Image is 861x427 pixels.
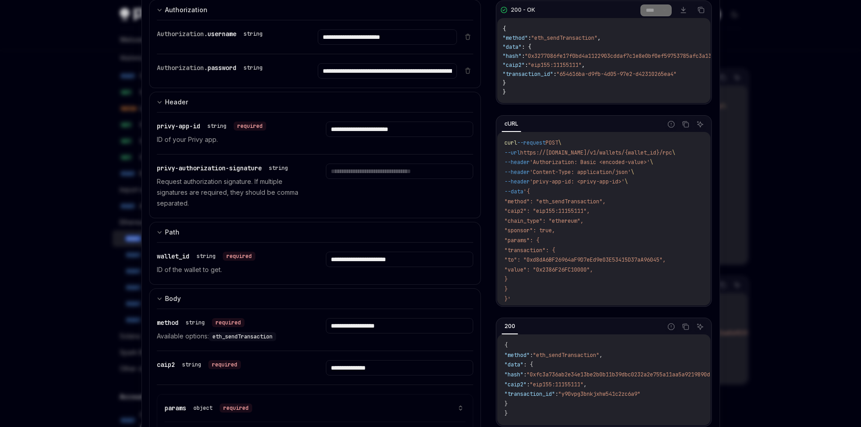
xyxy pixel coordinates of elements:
[504,410,508,417] span: }
[503,52,522,60] span: "hash"
[504,342,508,349] span: {
[212,318,245,327] div: required
[504,286,508,293] span: }
[694,118,706,130] button: Ask AI
[504,159,530,166] span: --header
[212,333,273,340] span: eth_sendTransaction
[220,404,252,413] div: required
[511,6,535,14] div: 200 - OK
[207,30,236,38] span: username
[625,178,628,185] span: \
[523,188,530,195] span: '{
[582,61,585,69] span: ,
[665,321,677,333] button: Report incorrect code
[504,296,511,303] span: }'
[504,361,523,368] span: "data"
[503,70,553,78] span: "transaction_id"
[694,321,706,333] button: Ask AI
[504,237,539,244] span: "params": {
[631,169,634,176] span: \
[525,61,528,69] span: :
[504,371,523,378] span: "hash"
[556,70,677,78] span: "654616ba-d9fb-4d05-97e2-d42310265ea4"
[503,80,506,87] span: }
[530,178,625,185] span: 'privy-app-id: <privy-app-id>'
[504,198,606,205] span: "method": "eth_sendTransaction",
[197,253,216,260] div: string
[672,149,675,156] span: \
[157,252,255,261] div: wallet_id
[165,293,181,304] div: Body
[504,276,508,283] span: }
[555,390,558,398] span: :
[157,134,304,145] p: ID of your Privy app.
[527,371,742,378] span: "0xfc3a736ab2e34e13be2b0b11b39dbc0232a2e755a11aa5a9219890d3b2c6c7d8"
[695,4,707,16] button: Copy the contents from the code block
[504,400,508,408] span: }
[504,207,590,215] span: "caip2": "eip155:11155111",
[157,122,200,130] span: privy-app-id
[522,43,531,51] span: : {
[502,321,518,332] div: 200
[157,252,189,260] span: wallet_id
[546,139,558,146] span: POST
[165,404,252,413] div: params
[186,319,205,326] div: string
[503,25,506,33] span: {
[503,61,525,69] span: "caip2"
[503,43,522,51] span: "data"
[149,288,481,309] button: expand input section
[502,118,521,129] div: cURL
[520,149,672,156] span: https://[DOMAIN_NAME]/v1/wallets/{wallet_id}/rpc
[503,89,506,96] span: }
[269,164,288,172] div: string
[504,139,517,146] span: curl
[504,169,530,176] span: --header
[530,352,533,359] span: :
[503,34,528,42] span: "method"
[530,169,631,176] span: 'Content-Type: application/json'
[504,256,666,263] span: "to": "0xd8dA6BF26964aF9D7eEd9e03E53415D37aA96045",
[207,64,236,72] span: password
[208,360,241,369] div: required
[504,217,583,225] span: "chain_type": "ethereum",
[583,381,587,388] span: ,
[157,318,245,327] div: method
[157,176,304,209] p: Request authorization signature. If multiple signatures are required, they should be comma separa...
[553,70,556,78] span: :
[558,139,561,146] span: \
[244,64,263,71] div: string
[165,227,179,238] div: Path
[157,361,175,369] span: caip2
[157,30,207,38] span: Authorization.
[149,222,481,242] button: expand input section
[680,118,692,130] button: Copy the contents from the code block
[157,63,266,72] div: Authorization.password
[531,34,598,42] span: "eth_sendTransaction"
[223,252,255,261] div: required
[504,227,555,234] span: "sponsor": true,
[157,319,179,327] span: method
[530,159,650,166] span: 'Authorization: Basic <encoded-value>'
[182,361,201,368] div: string
[157,164,292,173] div: privy-authorization-signature
[504,247,555,254] span: "transaction": {
[504,381,527,388] span: "caip2"
[157,331,304,342] p: Available options:
[157,264,304,275] p: ID of the wallet to get.
[527,381,530,388] span: :
[523,361,533,368] span: : {
[207,122,226,130] div: string
[528,61,582,69] span: "eip155:11155111"
[558,390,640,398] span: "y90vpg3bnkjxhw541c2zc6a9"
[528,34,531,42] span: :
[598,34,601,42] span: ,
[665,118,677,130] button: Report incorrect code
[522,52,525,60] span: :
[530,381,583,388] span: "eip155:11155111"
[504,188,523,195] span: --data
[157,164,262,172] span: privy-authorization-signature
[193,404,212,412] div: object
[533,352,599,359] span: "eth_sendTransaction"
[504,149,520,156] span: --url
